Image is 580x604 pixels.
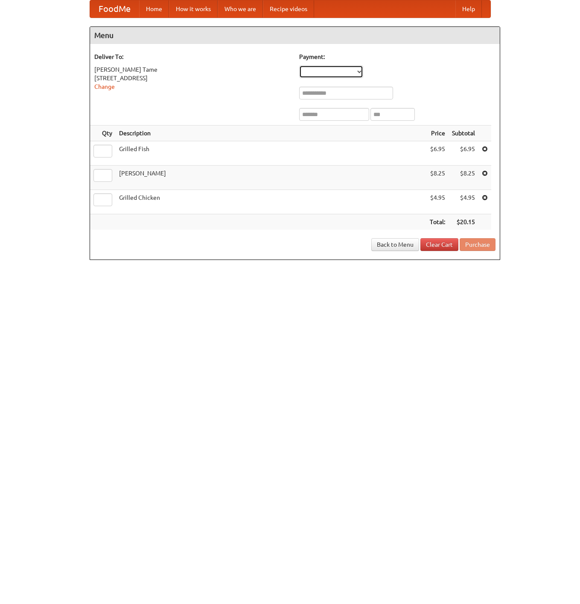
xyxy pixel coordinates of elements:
h5: Deliver To: [94,53,291,61]
th: Qty [90,125,116,141]
div: [STREET_ADDRESS] [94,74,291,82]
a: Back to Menu [371,238,419,251]
td: $4.95 [449,190,478,214]
th: Total: [426,214,449,230]
a: Help [455,0,482,18]
h5: Payment: [299,53,495,61]
td: $6.95 [426,141,449,166]
td: $4.95 [426,190,449,214]
a: Who we are [218,0,263,18]
button: Purchase [460,238,495,251]
a: FoodMe [90,0,139,18]
td: Grilled Chicken [116,190,426,214]
div: [PERSON_NAME] Tame [94,65,291,74]
th: $20.15 [449,214,478,230]
th: Description [116,125,426,141]
td: $6.95 [449,141,478,166]
td: Grilled Fish [116,141,426,166]
td: $8.25 [449,166,478,190]
a: Home [139,0,169,18]
h4: Menu [90,27,500,44]
th: Subtotal [449,125,478,141]
td: [PERSON_NAME] [116,166,426,190]
td: $8.25 [426,166,449,190]
th: Price [426,125,449,141]
a: Clear Cart [420,238,458,251]
a: Change [94,83,115,90]
a: How it works [169,0,218,18]
a: Recipe videos [263,0,314,18]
